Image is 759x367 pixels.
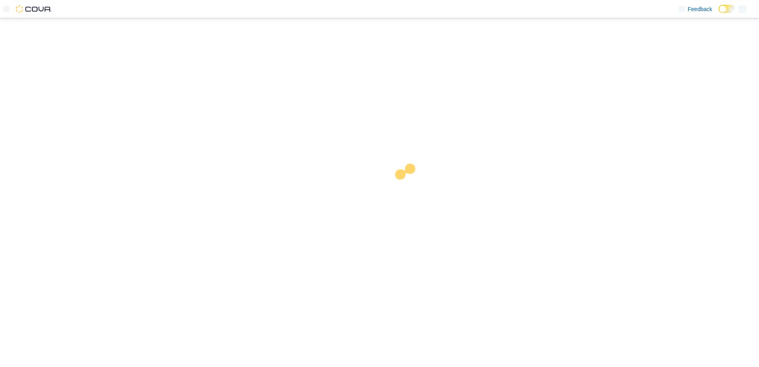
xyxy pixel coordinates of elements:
img: cova-loader [379,158,439,217]
input: Dark Mode [719,5,735,13]
img: Cova [16,5,52,13]
span: Feedback [688,5,712,13]
a: Feedback [675,1,715,17]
